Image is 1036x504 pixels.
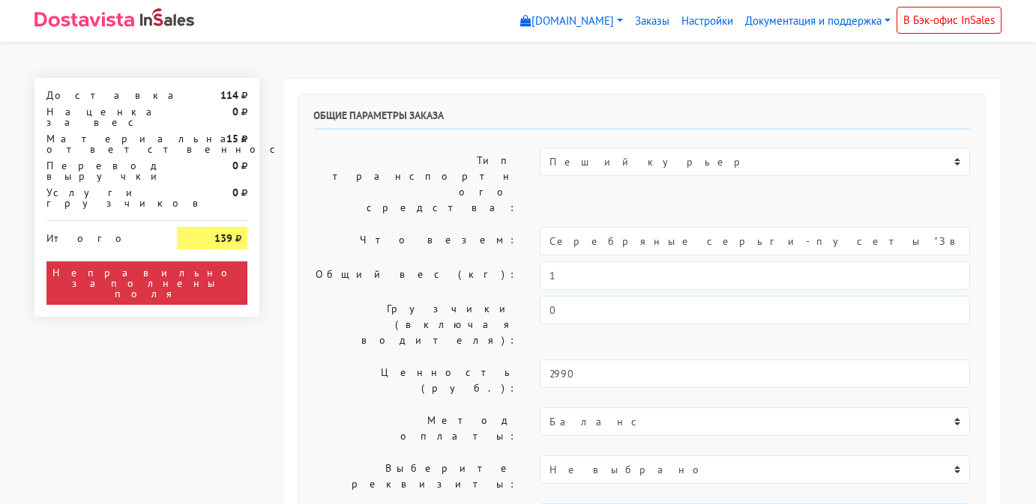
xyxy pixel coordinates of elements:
div: Итого [46,227,154,243]
label: Что везем: [302,227,528,255]
a: Документация и поддержка [739,7,897,36]
img: InSales [140,8,194,26]
a: Заказы [629,7,675,36]
div: Неправильно заполнены поля [46,261,247,305]
strong: 15 [226,132,238,145]
strong: 114 [220,88,238,102]
img: Dostavista - срочная курьерская служба доставки [34,12,134,27]
div: Услуги грузчиков [35,187,166,208]
label: Метод оплаты: [302,407,528,449]
label: Выберите реквизиты: [302,455,528,497]
label: Грузчики (включая водителя): [302,296,528,353]
div: Наценка за вес [35,106,166,127]
strong: 0 [232,159,238,172]
a: [DOMAIN_NAME] [514,7,629,36]
div: Материальная ответственность [35,133,166,154]
label: Тип транспортного средства: [302,148,528,221]
label: Общий вес (кг): [302,261,528,290]
a: В Бэк-офис InSales [897,7,1002,34]
strong: 139 [214,231,232,245]
strong: 0 [232,186,238,199]
div: Перевод выручки [35,160,166,181]
h6: Общие параметры заказа [313,109,970,130]
strong: 0 [232,105,238,118]
label: Ценность (руб.): [302,359,528,401]
div: Доставка [35,90,166,100]
a: Настройки [675,7,739,36]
